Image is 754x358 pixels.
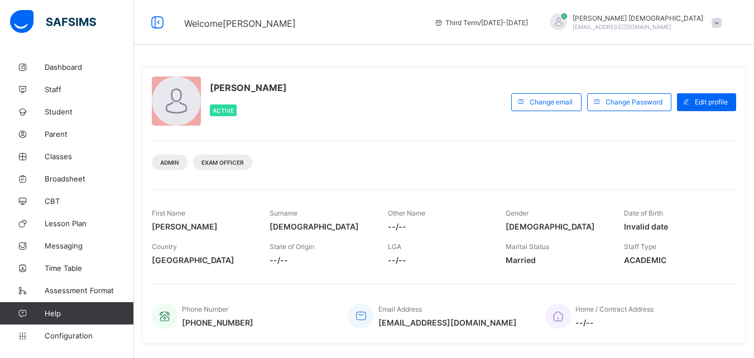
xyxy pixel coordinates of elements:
span: [PHONE_NUMBER] [182,318,253,327]
span: Assessment Format [45,286,134,295]
span: Student [45,107,134,116]
span: --/-- [388,255,489,265]
span: [DEMOGRAPHIC_DATA] [506,222,607,231]
span: Broadsheet [45,174,134,183]
span: Help [45,309,133,318]
span: Time Table [45,264,134,273]
span: Married [506,255,607,265]
span: Exam Officer [201,159,244,166]
img: safsims [10,10,96,34]
span: CBT [45,197,134,206]
span: Marital Status [506,242,549,251]
span: [PERSON_NAME] [152,222,253,231]
span: [PERSON_NAME] [DEMOGRAPHIC_DATA] [573,14,703,22]
span: session/term information [434,18,528,27]
span: Configuration [45,331,133,340]
span: Home / Contract Address [575,305,654,313]
span: Change Password [606,98,662,106]
span: Staff Type [624,242,656,251]
span: --/-- [388,222,489,231]
span: Classes [45,152,134,161]
span: Invalid date [624,222,725,231]
span: Gender [506,209,529,217]
span: --/-- [575,318,654,327]
span: Messaging [45,241,134,250]
span: Surname [270,209,297,217]
span: Active [213,107,234,114]
span: Country [152,242,177,251]
span: [DEMOGRAPHIC_DATA] [270,222,371,231]
span: Staff [45,85,134,94]
span: Edit profile [695,98,728,106]
span: Date of Birth [624,209,663,217]
span: LGA [388,242,401,251]
span: ACADEMIC [624,255,725,265]
span: [PERSON_NAME] [210,82,287,93]
span: Email Address [378,305,422,313]
div: STEPHEN ALLAHMAGANI [539,13,727,32]
span: Other Name [388,209,425,217]
span: Welcome [PERSON_NAME] [184,18,296,29]
span: First Name [152,209,185,217]
span: Change email [530,98,573,106]
span: Dashboard [45,63,134,71]
span: Phone Number [182,305,228,313]
span: --/-- [270,255,371,265]
span: Admin [160,159,179,166]
span: [EMAIL_ADDRESS][DOMAIN_NAME] [378,318,517,327]
span: [GEOGRAPHIC_DATA] [152,255,253,265]
span: Parent [45,130,134,139]
span: State of Origin [270,242,314,251]
span: [EMAIL_ADDRESS][DOMAIN_NAME] [573,23,671,30]
span: Lesson Plan [45,219,134,228]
